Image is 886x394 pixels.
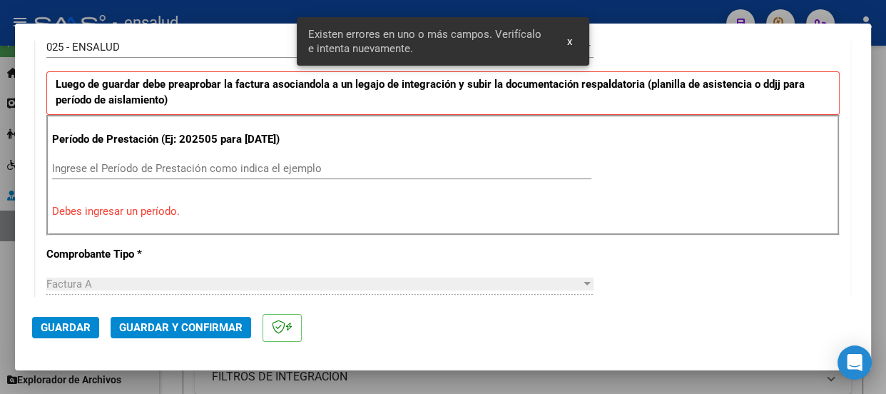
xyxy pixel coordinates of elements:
span: Existen errores en uno o más campos. Verifícalo e intenta nuevamente. [308,27,550,56]
div: Open Intercom Messenger [837,345,872,380]
p: Comprobante Tipo * [46,246,285,263]
button: Guardar y Confirmar [111,317,251,338]
button: Guardar [32,317,99,338]
span: Guardar y Confirmar [119,321,243,334]
span: 025 - ENSALUD [46,41,120,54]
span: x [567,35,572,48]
strong: Luego de guardar debe preaprobar la factura asociandola a un legajo de integración y subir la doc... [56,78,805,107]
p: Período de Prestación (Ej: 202505 para [DATE]) [52,131,287,148]
span: Guardar [41,321,91,334]
p: Debes ingresar un período. [52,203,834,220]
span: Factura A [46,278,92,291]
button: x [556,29,584,54]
